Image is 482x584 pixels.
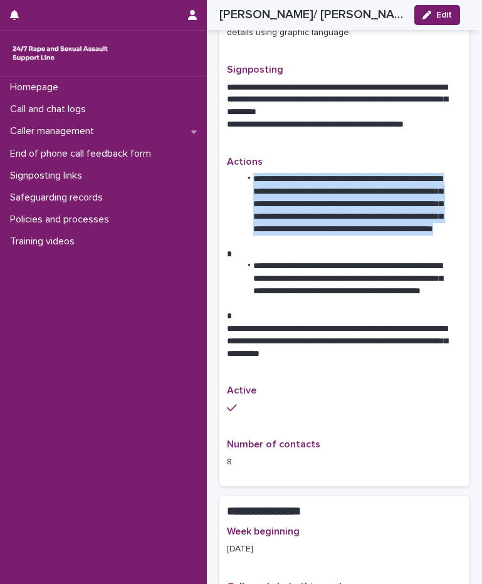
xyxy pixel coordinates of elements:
span: Week beginning [227,526,300,536]
span: Edit [436,11,452,19]
p: Training videos [5,236,85,248]
p: Call and chat logs [5,103,96,115]
span: Actions [227,157,263,167]
p: Caller management [5,125,104,137]
span: Signposting [227,65,283,75]
p: 8 [227,456,462,469]
p: Signposting links [5,170,92,182]
p: Homepage [5,81,68,93]
p: End of phone call feedback form [5,148,161,160]
p: [DATE] [227,543,462,556]
button: Edit [414,5,460,25]
p: Safeguarding records [5,192,113,204]
h2: [PERSON_NAME]/ [PERSON_NAME]/ [PERSON_NAME]/ [PERSON_NAME] [219,8,404,22]
img: rhQMoQhaT3yELyF149Cw [10,41,110,66]
p: Policies and processes [5,214,119,226]
span: Active [227,385,256,395]
span: Number of contacts [227,439,320,449]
